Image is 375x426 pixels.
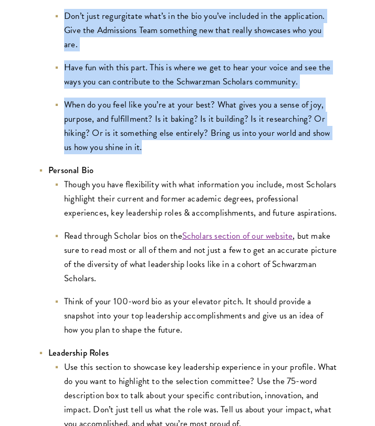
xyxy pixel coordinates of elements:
strong: Personal Bio [48,164,93,177]
li: When do you feel like you’re at your best? What gives you a sense of joy, purpose, and fulfillmen... [54,98,337,154]
li: Think of your 100-word bio as your elevator pitch. It should provide a snapshot into your top lea... [54,294,337,337]
li: Though you have flexibility with what information you include, most Scholars highlight their curr... [54,177,337,220]
strong: Leadership Roles [48,346,109,359]
a: Scholars section of our website [182,229,293,242]
li: Read through Scholar bios on the , but make sure to read most or all of them and not just a few t... [54,229,337,285]
li: Have fun with this part. This is where we get to hear your voice and see the ways you can contrib... [54,60,337,89]
li: Don’t just regurgitate what’s in the bio you’ve included in the application. Give the Admissions ... [54,9,337,51]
